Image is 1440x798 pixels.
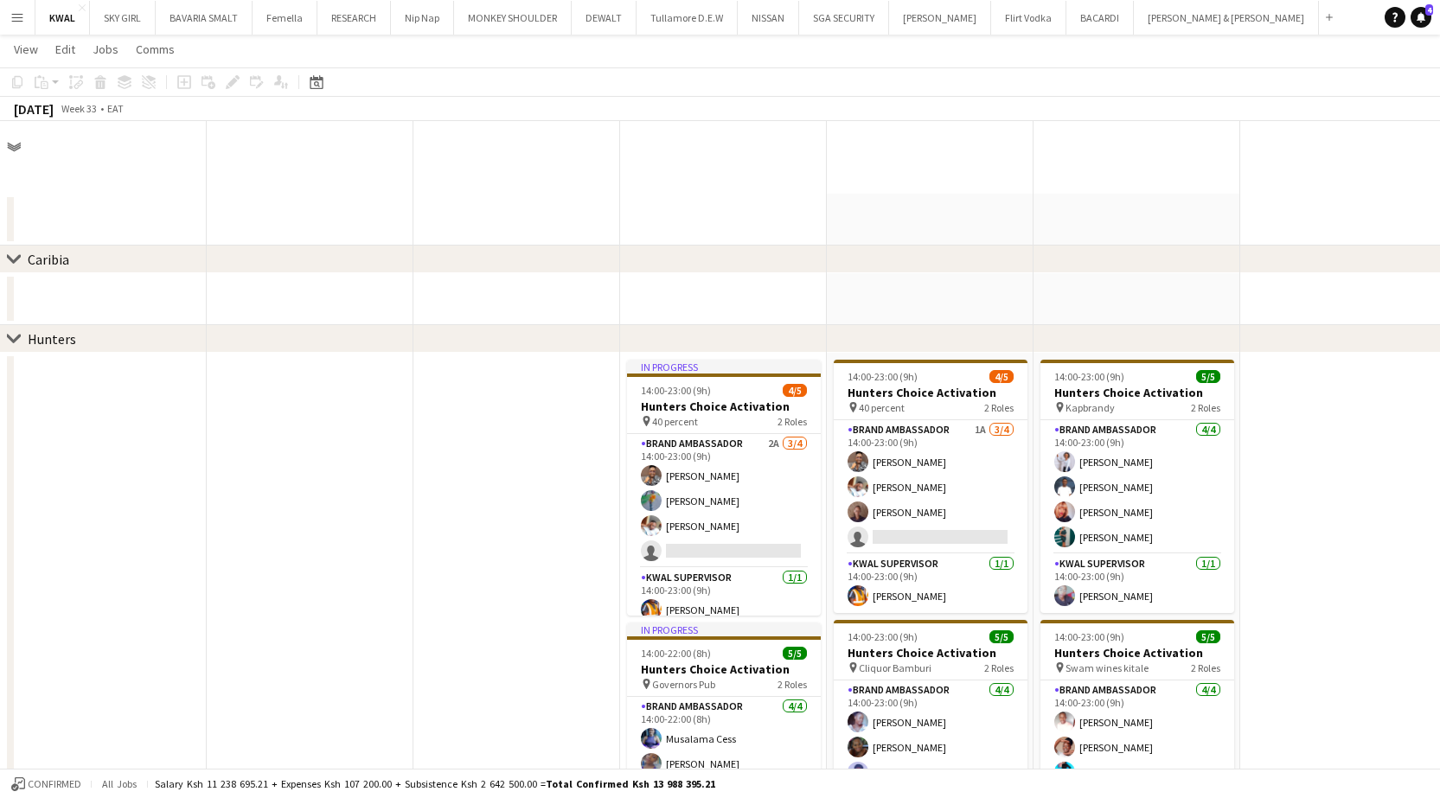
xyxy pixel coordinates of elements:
button: DEWALT [572,1,637,35]
app-card-role: Brand Ambassador1A3/414:00-23:00 (9h)[PERSON_NAME][PERSON_NAME][PERSON_NAME] [834,420,1027,554]
span: 2 Roles [984,661,1014,674]
span: Comms [136,41,175,57]
button: Nip Nap [391,1,454,35]
button: SGA SECURITY [799,1,889,35]
button: KWAL [35,1,90,35]
span: 14:00-22:00 (8h) [641,647,711,660]
h3: Hunters Choice Activation [1040,385,1234,400]
button: Femella [253,1,317,35]
div: In progress [627,360,821,373]
app-job-card: In progress14:00-23:00 (9h)4/5Hunters Choice Activation 40 percent2 RolesBrand Ambassador2A3/414:... [627,360,821,616]
span: 2 Roles [1191,401,1220,414]
a: Jobs [86,38,125,61]
span: 14:00-23:00 (9h) [848,630,918,643]
button: [PERSON_NAME] & [PERSON_NAME] [1134,1,1319,35]
span: 14:00-23:00 (9h) [1054,630,1124,643]
span: 14:00-23:00 (9h) [641,384,711,397]
span: All jobs [99,777,140,790]
button: RESEARCH [317,1,391,35]
span: 5/5 [1196,630,1220,643]
span: 40 percent [859,401,905,414]
button: Tullamore D.E.W [637,1,738,35]
button: BAVARIA SMALT [156,1,253,35]
span: 4 [1425,4,1433,16]
div: Caribia [28,251,69,268]
span: Confirmed [28,778,81,790]
span: 5/5 [783,647,807,660]
a: View [7,38,45,61]
span: View [14,41,38,57]
div: Hunters [28,330,76,348]
app-job-card: 14:00-23:00 (9h)5/5Hunters Choice Activation Kapbrandy2 RolesBrand Ambassador4/414:00-23:00 (9h)[... [1040,360,1234,613]
div: Salary Ksh 11 238 695.21 + Expenses Ksh 107 200.00 + Subsistence Ksh 2 642 500.00 = [155,777,715,790]
app-card-role: KWAL SUPERVISOR1/114:00-23:00 (9h)[PERSON_NAME] [627,568,821,627]
span: Swam wines kitale [1066,661,1149,674]
button: [PERSON_NAME] [889,1,991,35]
app-job-card: 14:00-23:00 (9h)4/5Hunters Choice Activation 40 percent2 RolesBrand Ambassador1A3/414:00-23:00 (9... [834,360,1027,613]
span: 14:00-23:00 (9h) [848,370,918,383]
button: Flirt Vodka [991,1,1066,35]
span: Kapbrandy [1066,401,1115,414]
span: Jobs [93,41,118,57]
h3: Hunters Choice Activation [834,645,1027,661]
span: 2 Roles [1191,661,1220,674]
span: 40 percent [652,415,698,428]
h3: Hunters Choice Activation [627,661,821,677]
app-card-role: KWAL SUPERVISOR1/114:00-23:00 (9h)[PERSON_NAME] [834,554,1027,613]
button: Confirmed [9,775,84,794]
span: Edit [55,41,75,57]
app-card-role: Brand Ambassador4/414:00-23:00 (9h)[PERSON_NAME][PERSON_NAME][PERSON_NAME][PERSON_NAME] [1040,420,1234,554]
h3: Hunters Choice Activation [627,399,821,414]
app-card-role: Brand Ambassador2A3/414:00-23:00 (9h)[PERSON_NAME][PERSON_NAME][PERSON_NAME] [627,434,821,568]
span: 2 Roles [778,415,807,428]
button: BACARDI [1066,1,1134,35]
span: Week 33 [57,102,100,115]
div: [DATE] [14,100,54,118]
span: Total Confirmed Ksh 13 988 395.21 [546,777,715,790]
span: 5/5 [1196,370,1220,383]
a: Comms [129,38,182,61]
span: 4/5 [989,370,1014,383]
a: Edit [48,38,82,61]
h3: Hunters Choice Activation [1040,645,1234,661]
span: Governors Pub [652,678,715,691]
span: 4/5 [783,384,807,397]
span: 2 Roles [984,401,1014,414]
span: Cliquor Bamburi [859,661,931,674]
button: MONKEY SHOULDER [454,1,572,35]
app-card-role: KWAL SUPERVISOR1/114:00-23:00 (9h)[PERSON_NAME] [1040,554,1234,613]
span: 14:00-23:00 (9h) [1054,370,1124,383]
a: 4 [1411,7,1431,28]
h3: Hunters Choice Activation [834,385,1027,400]
button: SKY GIRL [90,1,156,35]
span: 2 Roles [778,678,807,691]
div: EAT [107,102,124,115]
span: 5/5 [989,630,1014,643]
button: NISSAN [738,1,799,35]
div: In progress [627,622,821,636]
